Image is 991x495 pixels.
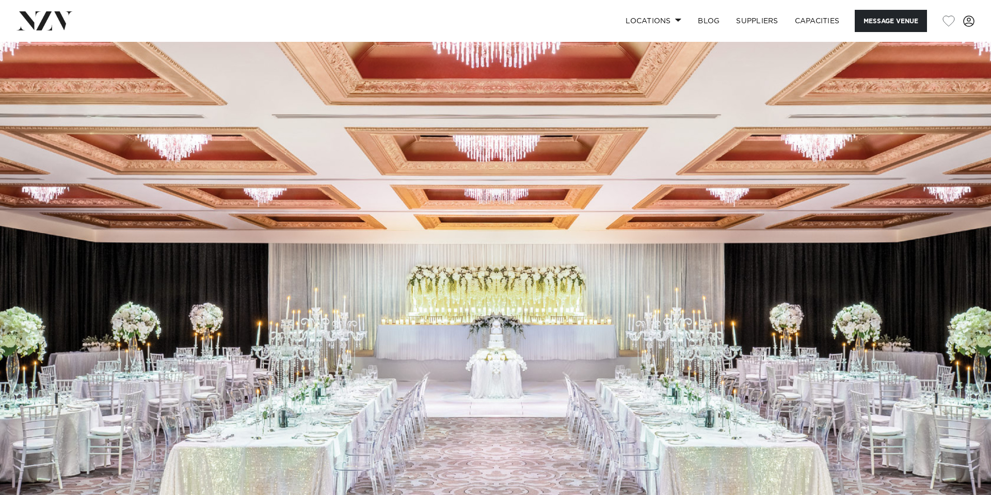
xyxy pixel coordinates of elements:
[787,10,848,32] a: Capacities
[855,10,927,32] button: Message Venue
[617,10,690,32] a: Locations
[17,11,73,30] img: nzv-logo.png
[728,10,786,32] a: SUPPLIERS
[690,10,728,32] a: BLOG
